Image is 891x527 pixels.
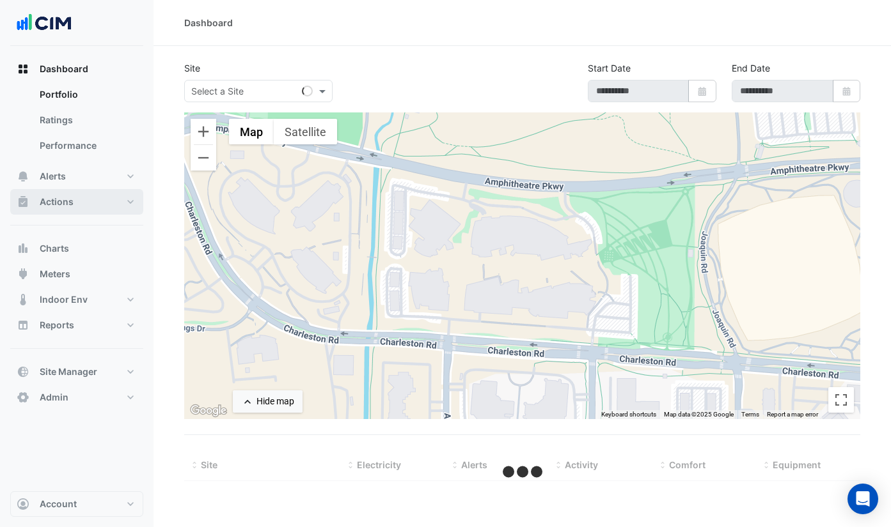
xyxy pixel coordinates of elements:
button: Dashboard [10,56,143,82]
button: Charts [10,236,143,261]
app-icon: Admin [17,391,29,404]
button: Hide map [233,390,303,413]
span: Charts [40,242,69,255]
button: Toggle fullscreen view [828,387,854,413]
span: Site [201,459,217,470]
span: Electricity [357,459,401,470]
span: Reports [40,319,74,332]
span: Activity [565,459,598,470]
span: Equipment [773,459,821,470]
div: Dashboard [184,16,233,29]
app-icon: Site Manager [17,365,29,378]
span: Map data ©2025 Google [664,411,734,418]
button: Account [10,491,143,517]
span: Admin [40,391,68,404]
button: Admin [10,385,143,410]
button: Keyboard shortcuts [601,410,656,419]
span: Alerts [461,459,487,470]
app-icon: Actions [17,195,29,208]
span: Site Manager [40,365,97,378]
button: Indoor Env [10,287,143,312]
a: Portfolio [29,82,143,107]
a: Terms (opens in new tab) [741,411,759,418]
app-icon: Alerts [17,170,29,183]
a: Report a map error [767,411,818,418]
label: End Date [732,61,770,75]
button: Alerts [10,164,143,189]
button: Zoom in [191,119,216,144]
span: Indoor Env [40,293,88,306]
a: Click to see this area on Google Maps [187,402,230,419]
button: Actions [10,189,143,215]
div: Dashboard [10,82,143,164]
label: Start Date [588,61,631,75]
button: Site Manager [10,359,143,385]
img: Company Logo [15,10,73,36]
app-icon: Indoor Env [17,293,29,306]
span: Alerts [40,170,66,183]
span: Comfort [669,459,706,470]
button: Zoom out [191,145,216,171]
img: Google [187,402,230,419]
span: Dashboard [40,63,88,75]
a: Ratings [29,107,143,133]
span: Account [40,498,77,510]
app-icon: Dashboard [17,63,29,75]
button: Reports [10,312,143,338]
button: Show street map [229,119,274,144]
button: Show satellite imagery [274,119,337,144]
div: Hide map [256,395,294,408]
span: Actions [40,195,74,208]
app-icon: Charts [17,242,29,255]
button: Meters [10,261,143,287]
span: Meters [40,268,70,280]
a: Performance [29,133,143,158]
div: Open Intercom Messenger [848,484,878,514]
label: Site [184,61,200,75]
app-icon: Meters [17,268,29,280]
app-icon: Reports [17,319,29,332]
